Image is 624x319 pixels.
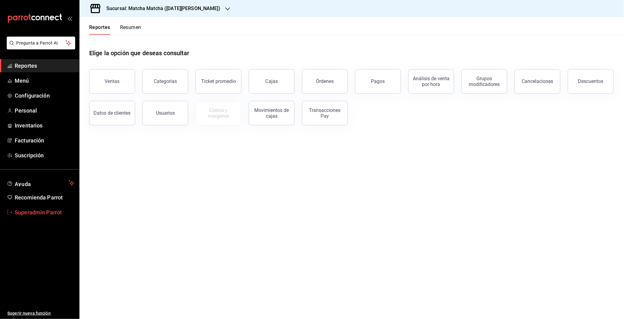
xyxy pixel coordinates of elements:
[461,69,507,94] button: Grupos modificadores
[249,101,295,125] button: Movimientos de cajas
[302,69,348,94] button: Órdenes
[515,69,560,94] button: Cancelaciones
[408,69,454,94] button: Análisis de venta por hora
[196,69,241,94] button: Ticket promedio
[15,136,74,145] span: Facturación
[154,78,177,84] div: Categorías
[7,310,74,317] span: Sugerir nueva función
[568,69,614,94] button: Descuentos
[15,208,74,217] span: Superadmin Parrot
[578,78,604,84] div: Descuentos
[89,101,135,125] button: Datos de clientes
[316,78,334,84] div: Órdenes
[15,106,74,115] span: Personal
[15,62,74,70] span: Reportes
[253,107,291,119] div: Movimientos de cajas
[67,16,72,21] button: open_drawer_menu
[7,37,75,49] button: Pregunta a Parrot AI
[196,101,241,125] button: Contrata inventarios para ver este reporte
[355,69,401,94] button: Pagos
[371,78,385,84] div: Pagos
[89,69,135,94] button: Ventas
[4,44,75,51] a: Pregunta a Parrot AI
[101,5,220,12] h3: Sucursal: Matcha Matcha ([DATE][PERSON_NAME])
[522,78,553,84] div: Cancelaciones
[89,24,141,35] div: navigation tabs
[15,193,74,202] span: Recomienda Parrot
[105,78,120,84] div: Ventas
[200,107,237,119] div: Costos y márgenes
[266,78,278,85] div: Cajas
[89,24,110,35] button: Reportes
[15,151,74,159] span: Suscripción
[465,76,503,87] div: Grupos modificadores
[89,48,189,58] h1: Elige la opción que deseas consultar
[302,101,348,125] button: Transacciones Pay
[142,101,188,125] button: Usuarios
[15,179,66,187] span: Ayuda
[142,69,188,94] button: Categorías
[306,107,344,119] div: Transacciones Pay
[120,24,141,35] button: Resumen
[15,77,74,85] span: Menú
[201,78,236,84] div: Ticket promedio
[156,110,175,116] div: Usuarios
[15,121,74,130] span: Inventarios
[249,69,295,94] a: Cajas
[94,110,131,116] div: Datos de clientes
[412,76,450,87] div: Análisis de venta por hora
[15,91,74,100] span: Configuración
[17,40,66,46] span: Pregunta a Parrot AI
